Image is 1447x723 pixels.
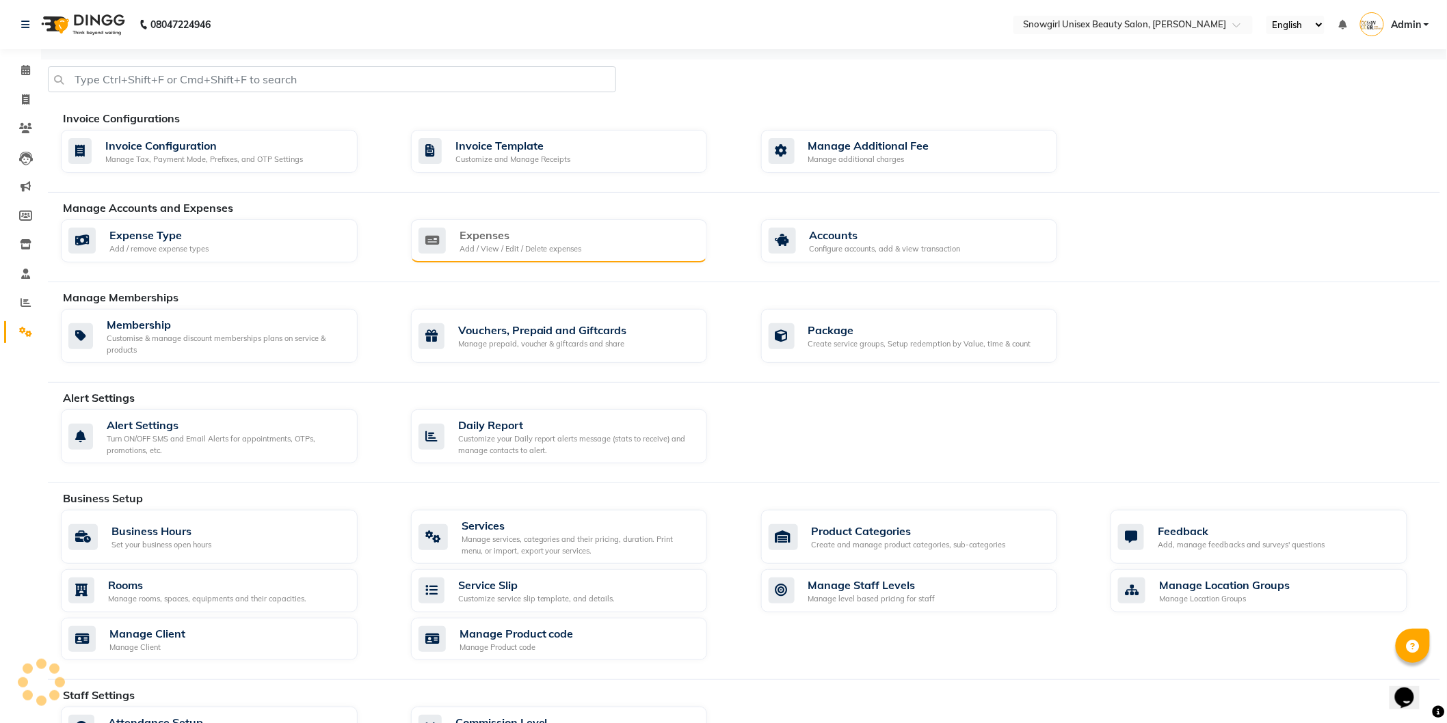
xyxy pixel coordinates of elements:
[111,539,211,551] div: Set your business open hours
[808,154,929,165] div: Manage additional charges
[761,309,1091,363] a: PackageCreate service groups, Setup redemption by Value, time & count
[111,523,211,539] div: Business Hours
[460,227,582,243] div: Expenses
[1111,510,1440,564] a: FeedbackAdd, manage feedbacks and surveys' questions
[35,5,129,44] img: logo
[411,569,741,612] a: Service SlipCustomize service slip template, and details.
[411,309,741,363] a: Vouchers, Prepaid and GiftcardsManage prepaid, voucher & giftcards and share
[411,409,741,463] a: Daily ReportCustomize your Daily report alerts message (stats to receive) and manage contacts to ...
[107,333,347,355] div: Customise & manage discount memberships plans on service & products
[109,243,209,255] div: Add / remove expense types
[808,593,935,605] div: Manage level based pricing for staff
[1159,577,1290,593] div: Manage Location Groups
[1111,569,1440,612] a: Manage Location GroupsManage Location Groups
[808,577,935,593] div: Manage Staff Levels
[761,569,1091,612] a: Manage Staff LevelsManage level based pricing for staff
[61,569,390,612] a: RoomsManage rooms, spaces, equipments and their capacities.
[411,219,741,263] a: ExpensesAdd / View / Edit / Delete expenses
[411,618,741,661] a: Manage Product codeManage Product code
[109,625,185,642] div: Manage Client
[61,618,390,661] a: Manage ClientManage Client
[761,510,1091,564] a: Product CategoriesCreate and manage product categories, sub-categories
[108,593,306,605] div: Manage rooms, spaces, equipments and their capacities.
[761,219,1091,263] a: AccountsConfigure accounts, add & view transaction
[150,5,211,44] b: 08047224946
[107,417,347,433] div: Alert Settings
[1158,539,1325,551] div: Add, manage feedbacks and surveys' questions
[109,642,185,653] div: Manage Client
[458,322,627,338] div: Vouchers, Prepaid and Giftcards
[61,510,390,564] a: Business HoursSet your business open hours
[810,243,961,255] div: Configure accounts, add & view transaction
[810,227,961,243] div: Accounts
[808,137,929,154] div: Manage Additional Fee
[458,433,697,456] div: Customize your Daily report alerts message (stats to receive) and manage contacts to alert.
[105,154,303,165] div: Manage Tax, Payment Mode, Prefixes, and OTP Settings
[812,523,1006,539] div: Product Categories
[460,642,574,653] div: Manage Product code
[105,137,303,154] div: Invoice Configuration
[48,66,616,92] input: Type Ctrl+Shift+F or Cmd+Shift+F to search
[460,243,582,255] div: Add / View / Edit / Delete expenses
[61,409,390,463] a: Alert SettingsTurn ON/OFF SMS and Email Alerts for appointments, OTPs, promotions, etc.
[761,130,1091,173] a: Manage Additional FeeManage additional charges
[108,577,306,593] div: Rooms
[462,517,697,534] div: Services
[61,219,390,263] a: Expense TypeAdd / remove expense types
[460,625,574,642] div: Manage Product code
[109,227,209,243] div: Expense Type
[61,309,390,363] a: MembershipCustomise & manage discount memberships plans on service & products
[107,316,347,333] div: Membership
[107,433,347,456] div: Turn ON/OFF SMS and Email Alerts for appointments, OTPs, promotions, etc.
[411,130,741,173] a: Invoice TemplateCustomize and Manage Receipts
[411,510,741,564] a: ServicesManage services, categories and their pricing, duration. Print menu, or import, export yo...
[1159,593,1290,605] div: Manage Location Groups
[1390,668,1433,709] iframe: chat widget
[1360,12,1384,36] img: Admin
[458,338,627,350] div: Manage prepaid, voucher & giftcards and share
[462,534,697,556] div: Manage services, categories and their pricing, duration. Print menu, or import, export your servi...
[808,322,1031,338] div: Package
[458,417,697,433] div: Daily Report
[458,577,615,593] div: Service Slip
[1158,523,1325,539] div: Feedback
[808,338,1031,350] div: Create service groups, Setup redemption by Value, time & count
[812,539,1006,551] div: Create and manage product categories, sub-categories
[455,137,571,154] div: Invoice Template
[458,593,615,605] div: Customize service slip template, and details.
[61,130,390,173] a: Invoice ConfigurationManage Tax, Payment Mode, Prefixes, and OTP Settings
[455,154,571,165] div: Customize and Manage Receipts
[1391,18,1421,32] span: Admin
